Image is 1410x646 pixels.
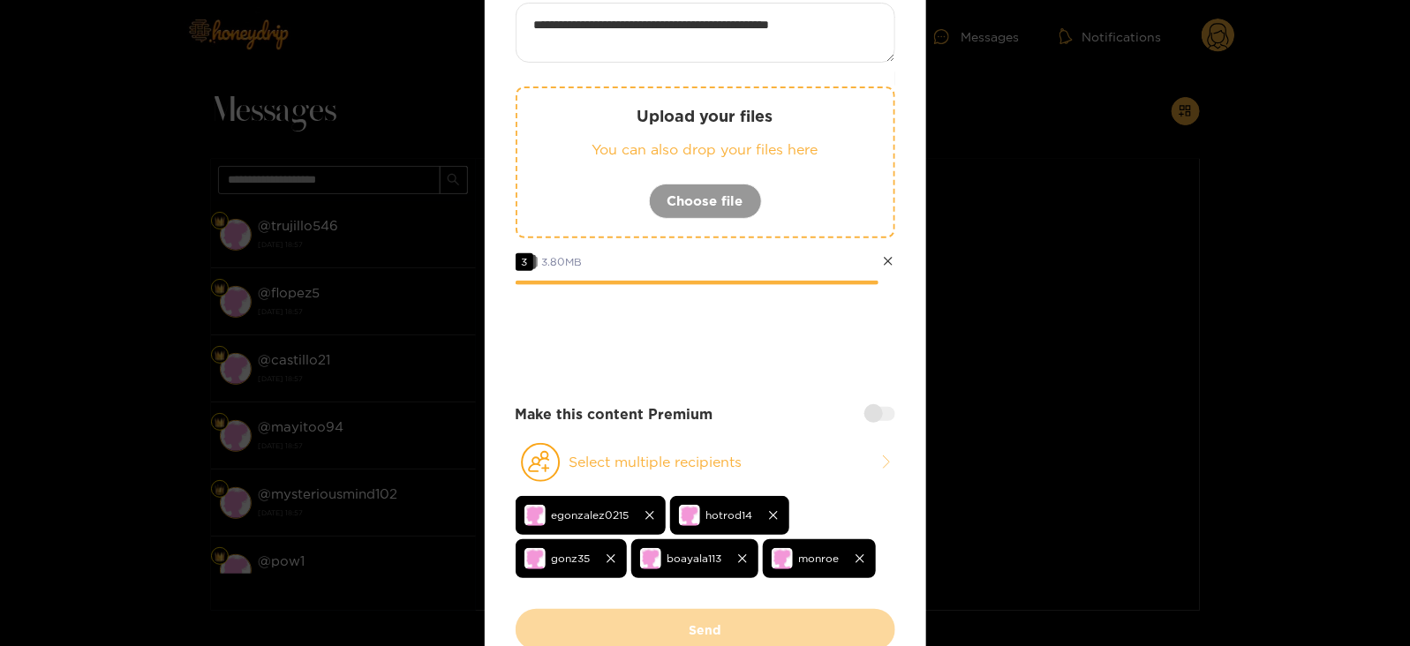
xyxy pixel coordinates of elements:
[524,505,546,526] img: no-avatar.png
[516,442,895,483] button: Select multiple recipients
[552,548,591,568] span: gonz35
[524,548,546,569] img: no-avatar.png
[772,548,793,569] img: no-avatar.png
[542,256,583,267] span: 3.80 MB
[706,505,753,525] span: hotrod14
[649,184,762,219] button: Choose file
[552,505,630,525] span: egonzalez0215
[516,404,713,424] strong: Make this content Premium
[667,548,722,568] span: boayala113
[640,548,661,569] img: no-avatar.png
[516,253,533,271] span: 3
[553,106,858,126] p: Upload your files
[679,505,700,526] img: no-avatar.png
[799,548,840,568] span: monroe
[553,139,858,160] p: You can also drop your files here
